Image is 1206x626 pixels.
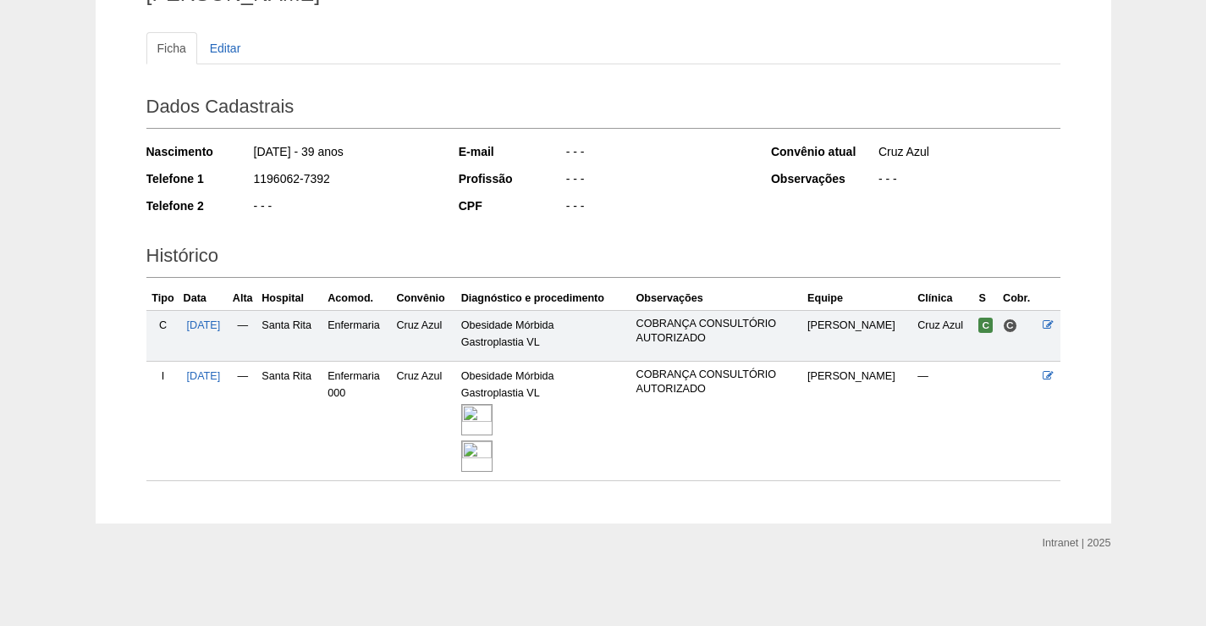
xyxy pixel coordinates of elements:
[393,286,457,311] th: Convênio
[146,143,252,160] div: Nascimento
[877,170,1060,191] div: - - -
[150,317,177,334] div: C
[146,90,1060,129] h2: Dados Cadastrais
[393,310,457,361] td: Cruz Azul
[324,286,393,311] th: Acomod.
[252,143,436,164] div: [DATE] - 39 anos
[914,362,975,481] td: —
[771,143,877,160] div: Convênio atual
[146,286,180,311] th: Tipo
[978,318,993,333] span: Confirmada
[227,362,258,481] td: —
[187,370,221,382] a: [DATE]
[324,310,393,361] td: Enfermaria
[636,317,801,346] p: COBRANÇA CONSULTÓRIO AUTORIZADO
[146,170,252,187] div: Telefone 1
[324,362,393,481] td: Enfermaria 000
[564,197,748,219] div: - - -
[1043,535,1111,551] div: Intranet | 2025
[914,286,975,311] th: Clínica
[227,286,258,311] th: Alta
[975,286,999,311] th: S
[633,286,805,311] th: Observações
[458,286,633,311] th: Diagnóstico e procedimento
[187,319,221,331] a: [DATE]
[804,286,914,311] th: Equipe
[252,197,436,219] div: - - -
[771,170,877,187] div: Observações
[150,368,177,385] div: I
[459,197,564,214] div: CPF
[146,32,197,64] a: Ficha
[877,143,1060,164] div: Cruz Azul
[393,362,457,481] td: Cruz Azul
[258,362,324,481] td: Santa Rita
[459,170,564,187] div: Profissão
[804,362,914,481] td: [PERSON_NAME]
[1003,319,1017,333] span: Consultório
[227,310,258,361] td: —
[914,310,975,361] td: Cruz Azul
[258,310,324,361] td: Santa Rita
[458,310,633,361] td: Obesidade Mórbida Gastroplastia VL
[458,362,633,481] td: Obesidade Mórbida Gastroplastia VL
[180,286,228,311] th: Data
[564,170,748,191] div: - - -
[252,170,436,191] div: 1196062-7392
[636,368,801,396] p: COBRANÇA CONSULTÓRIO AUTORIZADO
[999,286,1039,311] th: Cobr.
[146,239,1060,278] h2: Histórico
[146,197,252,214] div: Telefone 2
[564,143,748,164] div: - - -
[258,286,324,311] th: Hospital
[804,310,914,361] td: [PERSON_NAME]
[459,143,564,160] div: E-mail
[199,32,252,64] a: Editar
